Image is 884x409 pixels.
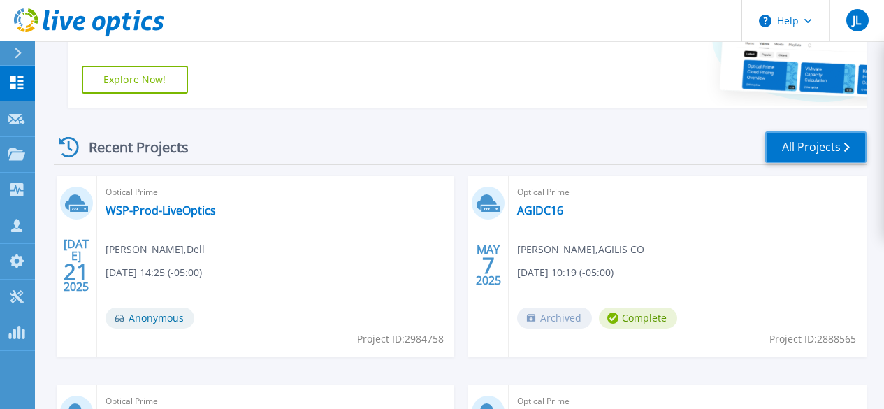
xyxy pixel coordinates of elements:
a: All Projects [765,131,867,163]
span: 7 [482,259,495,271]
span: [DATE] 10:19 (-05:00) [517,265,614,280]
span: [PERSON_NAME] , Dell [106,242,205,257]
a: WSP-Prod-LiveOptics [106,203,216,217]
div: Recent Projects [54,130,208,164]
div: MAY 2025 [475,240,502,291]
span: JL [853,15,861,26]
span: [PERSON_NAME] , AGILIS CO [517,242,644,257]
a: AGIDC16 [517,203,563,217]
span: Anonymous [106,308,194,329]
div: [DATE] 2025 [63,240,89,291]
span: Optical Prime [517,394,858,409]
a: Explore Now! [82,66,188,94]
span: Optical Prime [106,185,447,200]
span: Complete [599,308,677,329]
span: Project ID: 2888565 [769,331,856,347]
span: Optical Prime [106,394,447,409]
span: [DATE] 14:25 (-05:00) [106,265,202,280]
span: Optical Prime [517,185,858,200]
span: Archived [517,308,592,329]
span: 21 [64,266,89,278]
span: Project ID: 2984758 [357,331,444,347]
